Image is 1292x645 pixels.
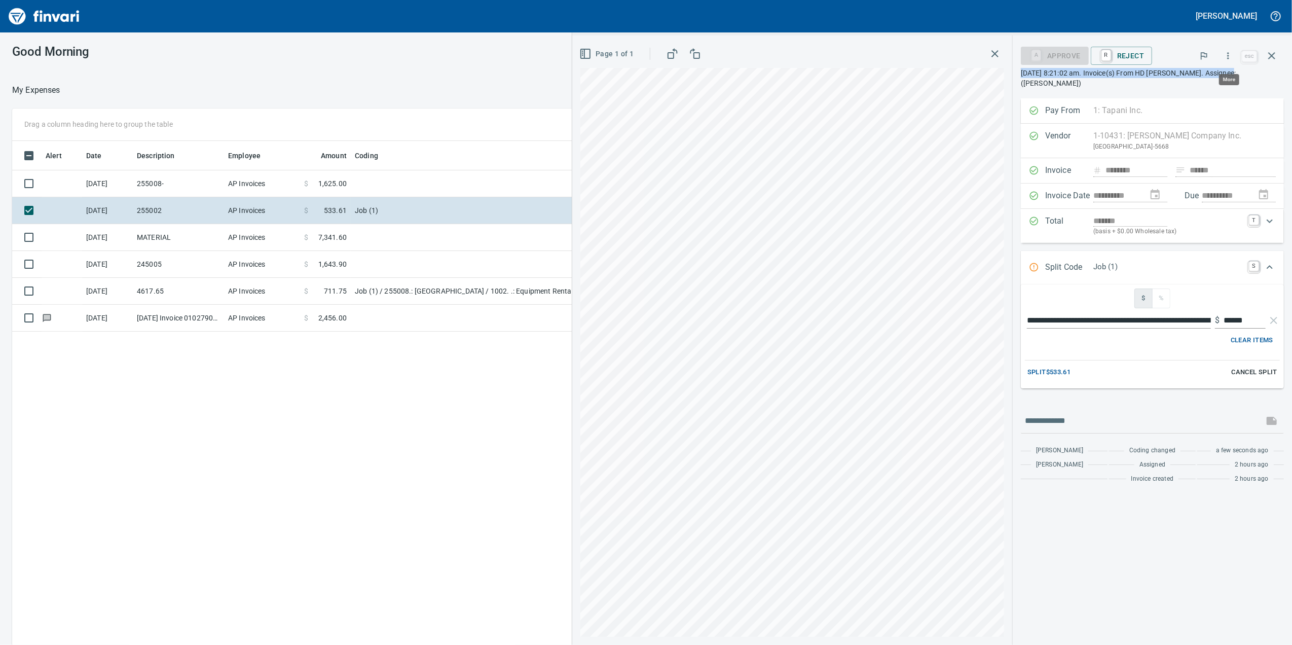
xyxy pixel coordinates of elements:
[324,205,347,216] span: 533.61
[82,170,133,197] td: [DATE]
[1268,314,1280,327] button: Remove Line Item
[1216,446,1269,456] span: a few seconds ago
[228,150,274,162] span: Employee
[12,84,60,96] nav: breadcrumb
[12,84,60,96] p: My Expenses
[1021,209,1284,243] div: Expand
[1134,289,1153,308] button: $
[304,232,308,242] span: $
[137,150,188,162] span: Description
[318,232,347,242] span: 7,341.60
[82,278,133,305] td: [DATE]
[318,178,347,189] span: 1,625.00
[1152,289,1170,308] button: %
[82,251,133,278] td: [DATE]
[577,45,638,63] button: Page 1 of 1
[133,224,224,251] td: MATERIAL
[1196,11,1257,21] h5: [PERSON_NAME]
[86,150,115,162] span: Date
[581,48,634,60] span: Page 1 of 1
[1091,47,1152,65] button: RReject
[1036,446,1083,456] span: [PERSON_NAME]
[1131,474,1174,484] span: Invoice created
[1249,215,1259,225] a: T
[224,197,300,224] td: AP Invoices
[1045,261,1093,274] p: Split Code
[137,150,175,162] span: Description
[1231,335,1273,346] span: Clear Items
[351,278,604,305] td: Job (1) / 255008.: [GEOGRAPHIC_DATA] / 1002. .: Equipment Rental / 5: Other
[86,150,102,162] span: Date
[228,150,261,162] span: Employee
[1194,8,1260,24] button: [PERSON_NAME]
[1025,365,1073,380] button: Split$533.61
[318,259,347,269] span: 1,643.90
[1101,50,1111,61] a: R
[1249,261,1259,271] a: S
[1239,44,1284,68] span: Close invoice
[1229,365,1280,380] button: Cancel Split
[1093,261,1243,273] p: Job (1)
[1021,251,1284,284] div: Expand
[133,251,224,278] td: 245005
[1228,333,1276,348] button: Clear Items
[224,224,300,251] td: AP Invoices
[351,197,604,224] td: Job (1)
[224,251,300,278] td: AP Invoices
[1235,474,1269,484] span: 2 hours ago
[133,305,224,332] td: [DATE] Invoice 010279005 from Oldcastle Precast Inc. (1-11232)
[1093,227,1243,237] p: (basis + $0.00 Wholesale tax)
[82,197,133,224] td: [DATE]
[46,150,62,162] span: Alert
[82,305,133,332] td: [DATE]
[224,305,300,332] td: AP Invoices
[1193,45,1215,67] button: Flag
[1045,215,1093,237] p: Total
[355,150,378,162] span: Coding
[304,205,308,216] span: $
[1036,460,1083,470] span: [PERSON_NAME]
[133,278,224,305] td: 4617.65
[1138,293,1149,304] span: $
[1021,51,1089,59] div: Job required
[1260,409,1284,433] span: This records your message into the invoice and notifies anyone mentioned
[224,278,300,305] td: AP Invoices
[308,150,347,162] span: Amount
[1215,314,1220,327] p: $
[1139,460,1165,470] span: Assigned
[133,197,224,224] td: 255002
[1235,460,1269,470] span: 2 hours ago
[1242,51,1257,62] a: esc
[355,150,391,162] span: Coding
[1129,446,1175,456] span: Coding changed
[1232,367,1277,378] span: Cancel Split
[1156,293,1166,304] span: %
[12,45,334,59] h3: Good Morning
[24,119,173,129] p: Drag a column heading here to group the table
[1099,47,1144,64] span: Reject
[321,150,347,162] span: Amount
[304,286,308,296] span: $
[304,178,308,189] span: $
[6,4,82,28] img: Finvari
[1027,367,1070,378] span: Split $533.61
[42,314,52,321] span: Has messages
[304,313,308,323] span: $
[318,313,347,323] span: 2,456.00
[46,150,75,162] span: Alert
[224,170,300,197] td: AP Invoices
[1021,68,1284,88] p: [DATE] 8:21:02 am. Invoice(s) From HD [PERSON_NAME]. Assignee: ([PERSON_NAME])
[82,224,133,251] td: [DATE]
[133,170,224,197] td: 255008-
[324,286,347,296] span: 711.75
[304,259,308,269] span: $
